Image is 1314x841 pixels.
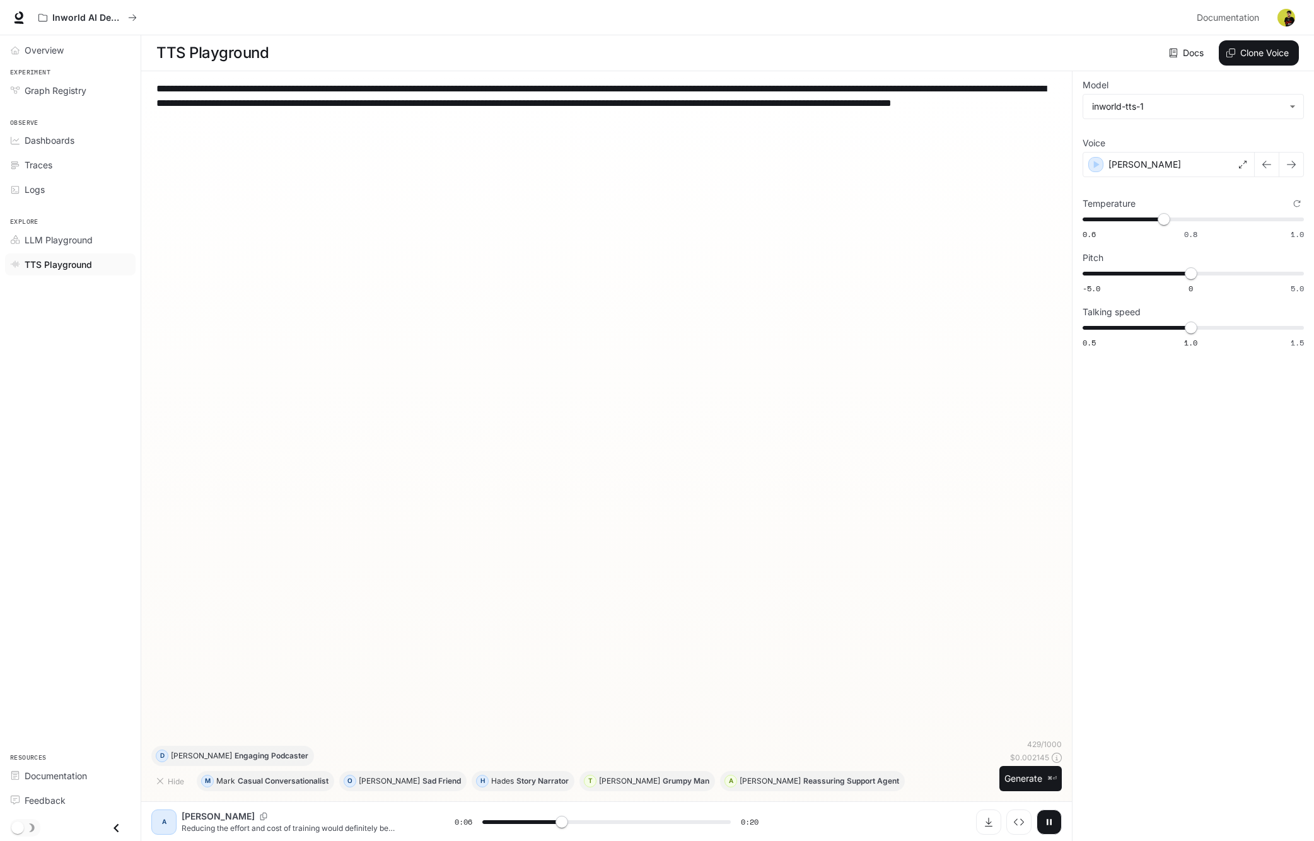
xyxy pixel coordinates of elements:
[238,777,328,785] p: Casual Conversationalist
[5,39,136,61] a: Overview
[1192,5,1269,30] a: Documentation
[1083,308,1141,316] p: Talking speed
[182,823,424,833] p: Reducing the effort and cost of training would definitely be appealing. But it's not just about c...
[52,13,123,23] p: Inworld AI Demos
[584,771,596,791] div: T
[1184,337,1197,348] span: 1.0
[25,258,92,271] span: TTS Playground
[255,813,272,820] button: Copy Voice ID
[999,766,1062,792] button: Generate⌘⏎
[1291,229,1304,240] span: 1.0
[1083,95,1303,119] div: inworld-tts-1
[5,253,136,275] a: TTS Playground
[1166,40,1209,66] a: Docs
[477,771,488,791] div: H
[25,769,87,782] span: Documentation
[33,5,142,30] button: All workspaces
[1083,199,1136,208] p: Temperature
[1092,100,1283,113] div: inworld-tts-1
[976,809,1001,835] button: Download audio
[741,816,759,828] span: 0:20
[1108,158,1181,171] p: [PERSON_NAME]
[25,84,86,97] span: Graph Registry
[1189,283,1193,294] span: 0
[472,771,574,791] button: HHadesStory Narrator
[5,129,136,151] a: Dashboards
[5,154,136,176] a: Traces
[5,79,136,101] a: Graph Registry
[516,777,569,785] p: Story Narrator
[1083,229,1096,240] span: 0.6
[1291,337,1304,348] span: 1.5
[359,777,420,785] p: [PERSON_NAME]
[579,771,715,791] button: T[PERSON_NAME]Grumpy Man
[25,43,64,57] span: Overview
[11,820,24,834] span: Dark mode toggle
[25,233,93,246] span: LLM Playground
[803,777,899,785] p: Reassuring Support Agent
[720,771,905,791] button: A[PERSON_NAME]Reassuring Support Agent
[197,771,334,791] button: MMarkCasual Conversationalist
[151,746,314,766] button: D[PERSON_NAME]Engaging Podcaster
[1219,40,1299,66] button: Clone Voice
[1083,253,1103,262] p: Pitch
[171,752,232,760] p: [PERSON_NAME]
[1083,81,1108,90] p: Model
[156,40,269,66] h1: TTS Playground
[1274,5,1299,30] button: User avatar
[1197,10,1259,26] span: Documentation
[25,183,45,196] span: Logs
[1010,752,1049,763] p: $ 0.002145
[725,771,736,791] div: A
[740,777,801,785] p: [PERSON_NAME]
[1277,9,1295,26] img: User avatar
[1083,139,1105,148] p: Voice
[344,771,356,791] div: O
[599,777,660,785] p: [PERSON_NAME]
[5,178,136,200] a: Logs
[339,771,467,791] button: O[PERSON_NAME]Sad Friend
[156,746,168,766] div: D
[663,777,709,785] p: Grumpy Man
[5,229,136,251] a: LLM Playground
[1006,809,1032,835] button: Inspect
[25,158,52,171] span: Traces
[1027,739,1062,750] p: 429 / 1000
[25,794,66,807] span: Feedback
[491,777,514,785] p: Hades
[455,816,472,828] span: 0:06
[1290,197,1304,211] button: Reset to default
[216,777,235,785] p: Mark
[1291,283,1304,294] span: 5.0
[1047,775,1057,782] p: ⌘⏎
[1083,337,1096,348] span: 0.5
[1083,283,1100,294] span: -5.0
[1184,229,1197,240] span: 0.8
[182,810,255,823] p: [PERSON_NAME]
[25,134,74,147] span: Dashboards
[154,812,174,832] div: A
[422,777,461,785] p: Sad Friend
[102,815,131,841] button: Close drawer
[235,752,308,760] p: Engaging Podcaster
[202,771,213,791] div: M
[5,765,136,787] a: Documentation
[151,771,192,791] button: Hide
[5,789,136,811] a: Feedback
